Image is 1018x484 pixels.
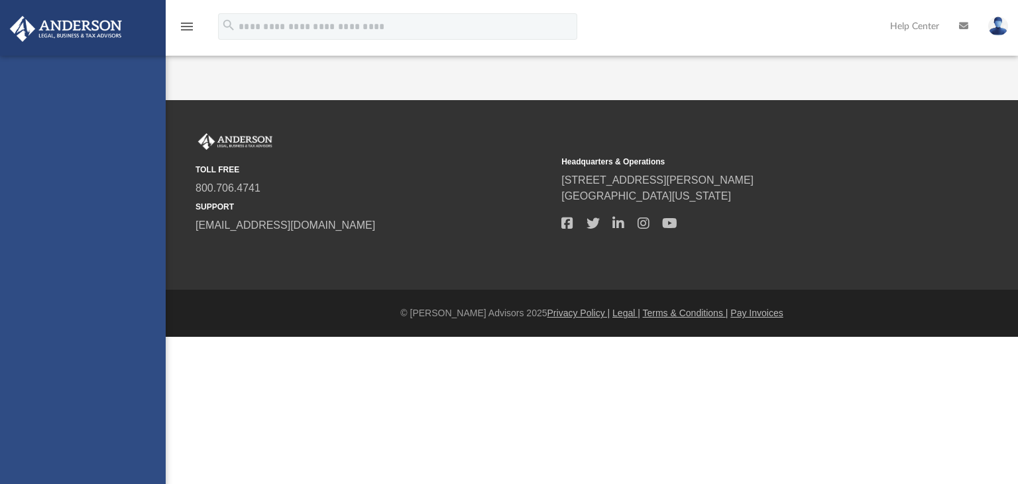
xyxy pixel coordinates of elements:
[196,133,275,151] img: Anderson Advisors Platinum Portal
[6,16,126,42] img: Anderson Advisors Platinum Portal
[988,17,1008,36] img: User Pic
[196,182,260,194] a: 800.706.4741
[221,18,236,32] i: search
[179,19,195,34] i: menu
[179,25,195,34] a: menu
[612,308,640,318] a: Legal |
[196,219,375,231] a: [EMAIL_ADDRESS][DOMAIN_NAME]
[547,308,610,318] a: Privacy Policy |
[561,156,918,168] small: Headquarters & Operations
[561,190,731,202] a: [GEOGRAPHIC_DATA][US_STATE]
[561,174,754,186] a: [STREET_ADDRESS][PERSON_NAME]
[730,308,783,318] a: Pay Invoices
[196,201,552,213] small: SUPPORT
[166,306,1018,320] div: © [PERSON_NAME] Advisors 2025
[196,164,552,176] small: TOLL FREE
[643,308,728,318] a: Terms & Conditions |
